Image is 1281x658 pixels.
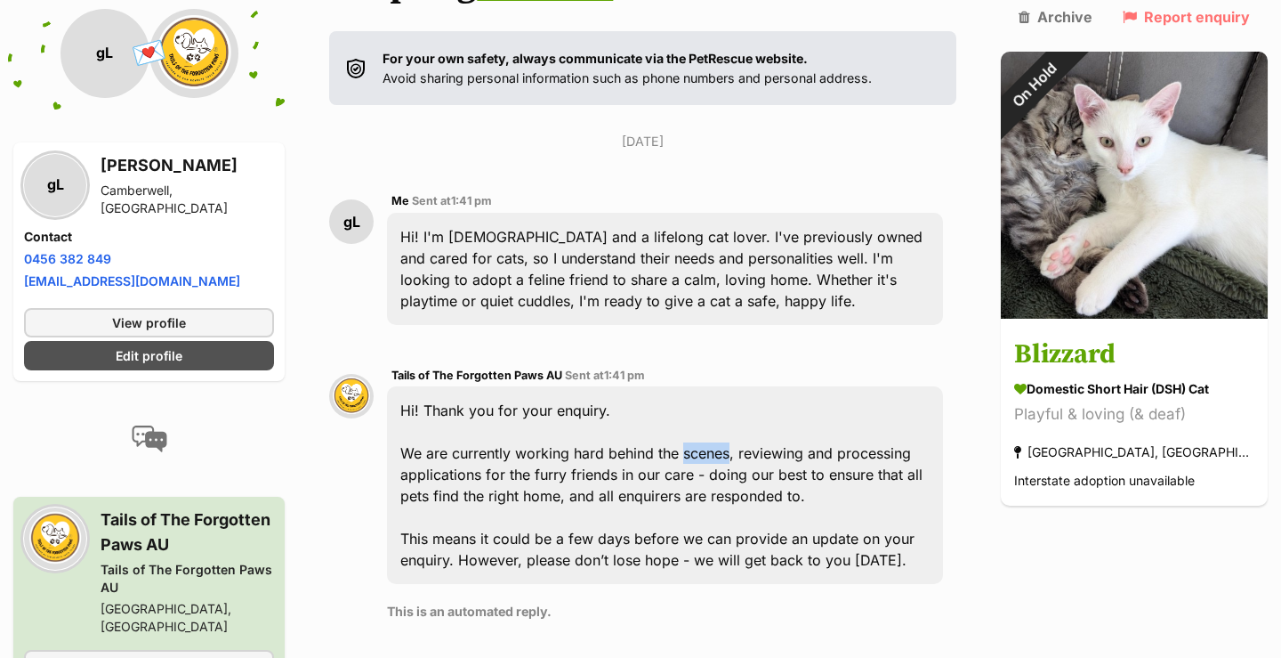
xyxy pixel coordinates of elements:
[1001,305,1268,322] a: On Hold
[451,194,492,207] span: 1:41 pm
[604,369,645,382] span: 1:41 pm
[1014,380,1254,399] div: Domestic Short Hair (DSH) Cat
[1014,336,1254,376] h3: Blizzard
[329,374,374,418] img: Tails of The Forgotten Paws AU profile pic
[383,49,872,87] p: Avoid sharing personal information such as phone numbers and personal address.
[387,602,943,621] p: This is an automated reply.
[565,369,645,382] span: Sent at
[1001,322,1268,507] a: Blizzard Domestic Short Hair (DSH) Cat Playful & loving (& deaf) [GEOGRAPHIC_DATA], [GEOGRAPHIC_D...
[1123,9,1250,25] a: Report enquiry
[383,51,808,66] strong: For your own safety, always communicate via the PetRescue website.
[24,273,240,288] a: [EMAIL_ADDRESS][DOMAIN_NAME]
[24,154,86,216] div: gL
[1014,441,1254,465] div: [GEOGRAPHIC_DATA], [GEOGRAPHIC_DATA]
[1001,52,1268,319] img: Blizzard
[1014,474,1195,489] span: Interstate adoption unavailable
[387,386,943,584] div: Hi! Thank you for your enquiry. We are currently working hard behind the scenes, reviewing and pr...
[101,561,274,597] div: Tails of The Forgotten Paws AU
[101,600,274,636] div: [GEOGRAPHIC_DATA], [GEOGRAPHIC_DATA]
[149,9,238,98] img: Tails of The Forgotten Paws AU profile pic
[129,35,169,73] span: 💌
[101,508,274,557] h3: Tails of The Forgotten Paws AU
[329,199,374,244] div: gL
[329,132,956,150] p: [DATE]
[1014,403,1254,427] div: Playful & loving (& deaf)
[24,508,86,570] img: Tails of The Forgotten Paws AU profile pic
[112,313,186,332] span: View profile
[24,341,274,370] a: Edit profile
[24,308,274,337] a: View profile
[101,182,274,217] div: Camberwell, [GEOGRAPHIC_DATA]
[132,426,167,452] img: conversation-icon-4a6f8262b818ee0b60e3300018af0b2d0b884aa5de6e9bcb8d3d4eeb1a70a7c4.svg
[391,194,409,207] span: Me
[412,194,492,207] span: Sent at
[60,9,149,98] div: gL
[391,369,562,382] span: Tails of The Forgotten Paws AU
[24,228,274,246] h4: Contact
[976,28,1092,143] div: On Hold
[101,153,274,178] h3: [PERSON_NAME]
[24,251,111,266] a: 0456 382 849
[116,346,182,365] span: Edit profile
[387,213,943,325] div: Hi! I'm [DEMOGRAPHIC_DATA] and a lifelong cat lover. I've previously owned and cared for cats, so...
[1019,9,1092,25] a: Archive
